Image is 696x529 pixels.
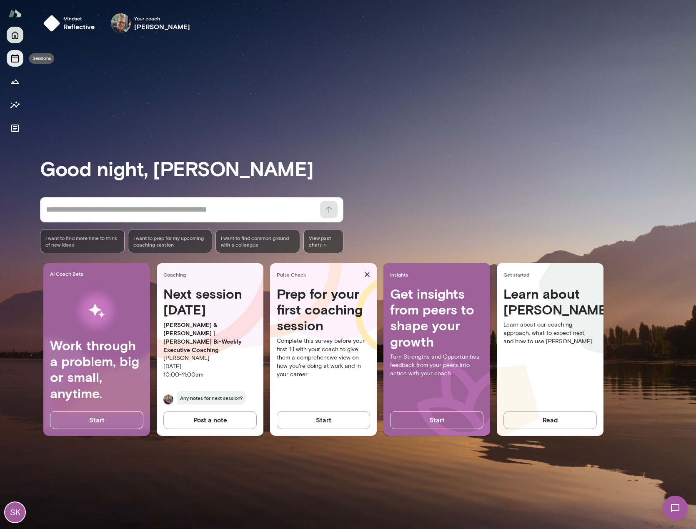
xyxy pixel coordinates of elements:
h4: Learn about [PERSON_NAME] [503,286,597,318]
img: Steve [163,394,173,404]
img: Steve Oliver [111,13,131,33]
button: Mindsetreflective [40,10,102,37]
div: Sessions [29,53,54,64]
button: Home [7,27,23,43]
h4: Get insights from peers to shape your growth [390,286,483,350]
div: Steve OliverYour coach[PERSON_NAME] [105,10,196,37]
button: Growth Plan [7,73,23,90]
span: I want to find more time to think of new ideas [45,235,119,248]
button: Insights [7,97,23,113]
button: Start [50,411,143,429]
span: Get started [503,271,600,278]
button: Sessions [7,50,23,67]
img: AI Workflows [60,284,134,337]
p: Learn about our coaching approach, what to expect next, and how to use [PERSON_NAME]. [503,321,597,346]
div: SK [5,502,25,522]
span: Any notes for next session? [177,391,246,404]
div: I want to find more time to think of new ideas [40,229,125,253]
h3: Good night, [PERSON_NAME] [40,157,696,180]
span: I want to prep for my upcoming coaching session [133,235,207,248]
span: View past chats -> [303,229,343,253]
span: Coaching [163,271,260,278]
span: AI Coach Beta [50,270,147,277]
button: Read [503,411,597,429]
h6: reflective [63,22,95,32]
button: Start [390,411,483,429]
span: I want to find common ground with a colleague [221,235,295,248]
p: 10:00 - 11:00am [163,371,257,379]
span: Mindset [63,15,95,22]
h4: Work through a problem, big or small, anytime. [50,337,143,402]
p: Turn Strengths and Opportunities feedback from your peers into action with your coach. [390,353,483,378]
img: mindset [43,15,60,32]
h4: Next session [DATE] [163,286,257,318]
p: [PERSON_NAME] & [PERSON_NAME] | [PERSON_NAME] Bi-Weekly Executive Coaching [163,321,257,354]
div: I want to find common ground with a colleague [215,229,300,253]
h6: [PERSON_NAME] [134,22,190,32]
span: Insights [390,271,487,278]
p: Complete this survey before your first 1:1 with your coach to give them a comprehensive view on h... [277,337,370,379]
p: [DATE] [163,362,257,371]
span: Pulse Check [277,271,361,278]
span: Your coach [134,15,190,22]
p: [PERSON_NAME] [163,354,257,362]
img: Mento [8,5,22,21]
button: Post a note [163,411,257,429]
button: Start [277,411,370,429]
button: Documents [7,120,23,137]
div: I want to prep for my upcoming coaching session [128,229,213,253]
h4: Prep for your first coaching session [277,286,370,334]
